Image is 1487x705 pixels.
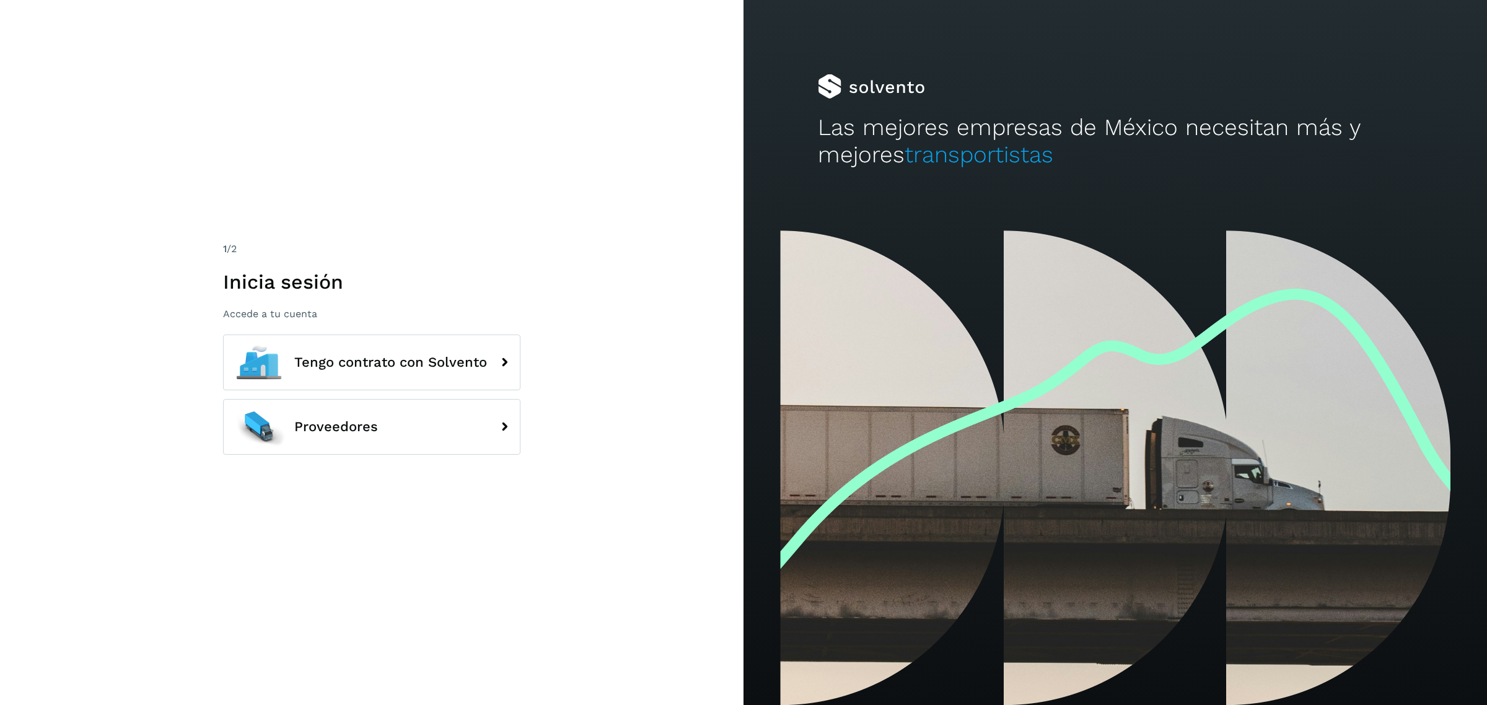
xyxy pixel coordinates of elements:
[294,419,378,434] span: Proveedores
[223,270,520,294] h1: Inicia sesión
[818,114,1413,169] h2: Las mejores empresas de México necesitan más y mejores
[223,308,520,320] p: Accede a tu cuenta
[294,355,487,370] span: Tengo contrato con Solvento
[223,243,227,255] span: 1
[223,242,520,256] div: /2
[905,141,1053,168] span: transportistas
[223,335,520,390] button: Tengo contrato con Solvento
[223,399,520,455] button: Proveedores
